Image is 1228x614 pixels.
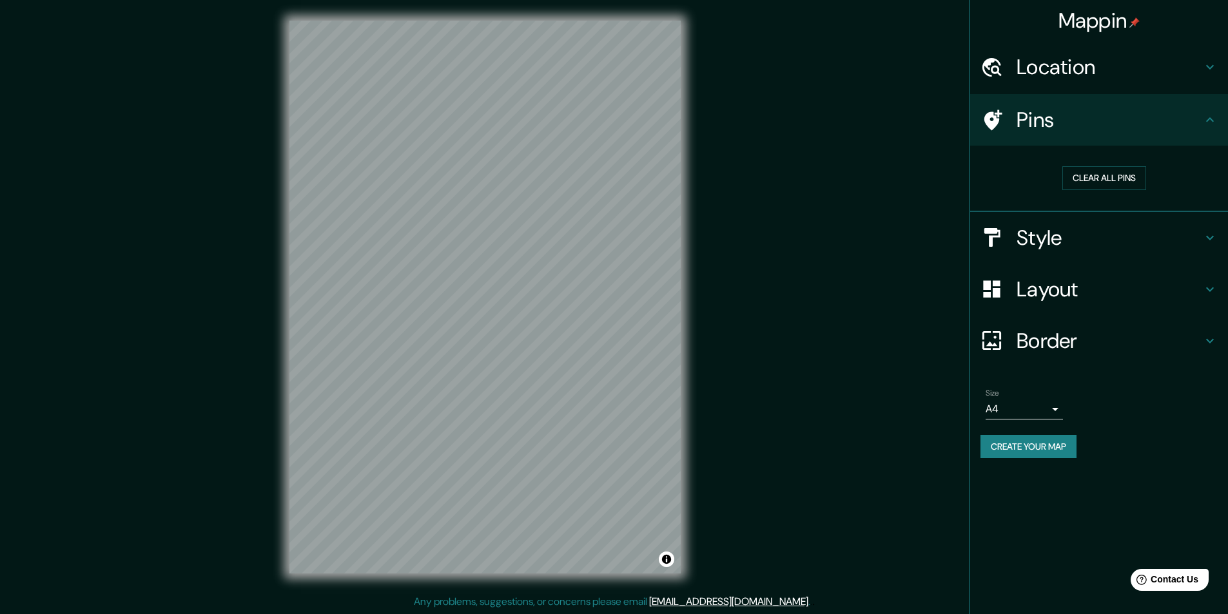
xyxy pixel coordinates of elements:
div: Pins [970,94,1228,146]
h4: Border [1017,328,1202,354]
h4: Mappin [1058,8,1140,34]
label: Size [986,387,999,398]
div: . [812,594,815,609]
h4: Layout [1017,276,1202,302]
iframe: Help widget launcher [1113,564,1214,600]
div: Layout [970,264,1228,315]
h4: Pins [1017,107,1202,133]
div: . [810,594,812,609]
a: [EMAIL_ADDRESS][DOMAIN_NAME] [649,595,808,608]
div: Border [970,315,1228,367]
button: Create your map [980,435,1077,459]
p: Any problems, suggestions, or concerns please email . [414,594,810,609]
button: Clear all pins [1062,166,1146,190]
canvas: Map [289,21,681,573]
h4: Style [1017,225,1202,251]
div: Location [970,41,1228,93]
div: A4 [986,399,1063,419]
h4: Location [1017,54,1202,80]
button: Toggle attribution [659,552,674,567]
div: Style [970,212,1228,264]
img: pin-icon.png [1129,17,1140,28]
